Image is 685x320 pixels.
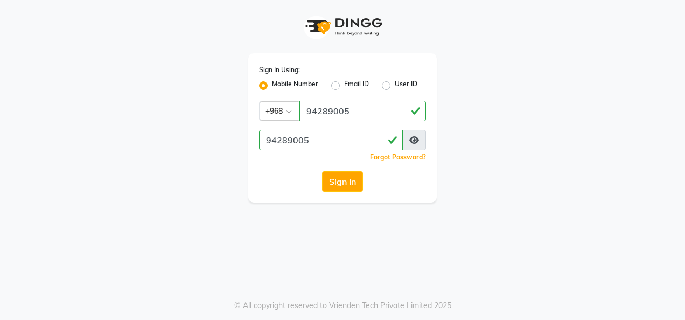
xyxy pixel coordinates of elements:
label: Email ID [344,79,369,92]
input: Username [259,130,403,150]
button: Sign In [322,171,363,192]
label: User ID [395,79,417,92]
a: Forgot Password? [370,153,426,161]
input: Username [299,101,426,121]
img: logo1.svg [299,11,386,43]
label: Mobile Number [272,79,318,92]
label: Sign In Using: [259,65,300,75]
